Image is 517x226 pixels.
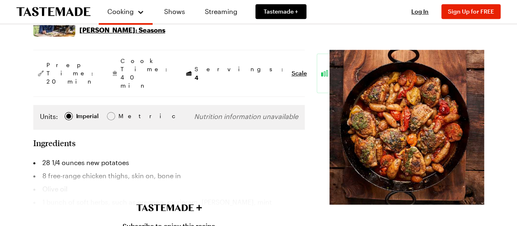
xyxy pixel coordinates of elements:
span: 4 [195,73,198,81]
p: [PERSON_NAME]: Seasons [79,25,165,35]
div: Imperial Metric [40,112,136,123]
button: Scale [292,69,307,77]
button: Sign Up for FREE [441,4,501,19]
label: Units: [40,112,58,121]
span: Imperial [76,112,100,121]
button: Log In [403,7,436,16]
img: Show where recipe is used [33,13,75,37]
span: Nutrition information unavailable [194,112,298,120]
span: Sign Up for FREE [448,8,494,15]
img: Recipe image thumbnail [329,50,484,205]
span: Log In [411,8,429,15]
span: Prep Time: 20 min [46,61,97,86]
span: Metric [118,112,137,121]
a: Tastemade + [255,4,306,19]
div: Imperial [76,112,99,121]
span: Cooking [107,7,134,15]
button: Cooking [107,3,144,20]
a: Recipe from:[PERSON_NAME]: Seasons [79,15,165,35]
span: Servings: [195,65,287,82]
h2: Ingredients [33,138,76,148]
div: Metric [118,112,136,121]
a: To Tastemade Home Page [16,7,90,16]
li: 28 1/4 ounces new potatoes [33,156,305,169]
span: Cook Time: 40 min [121,57,172,90]
span: Tastemade + [264,7,298,16]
